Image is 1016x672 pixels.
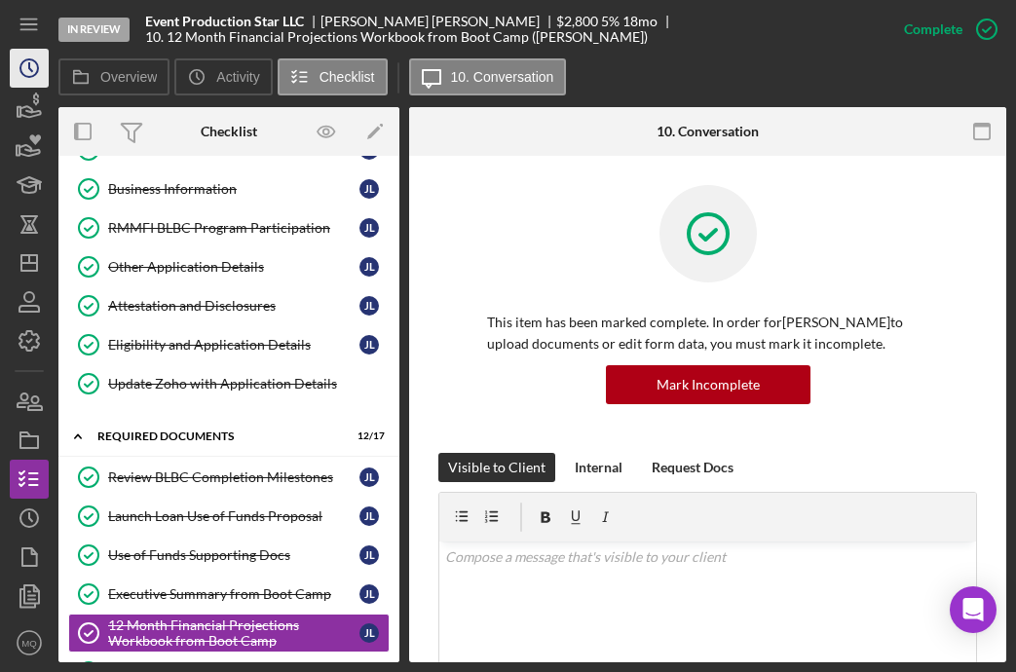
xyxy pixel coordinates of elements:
[565,453,632,482] button: Internal
[556,13,598,29] span: $2,800
[201,124,257,139] div: Checklist
[21,638,36,649] text: MQ
[657,365,760,404] div: Mark Incomplete
[145,14,304,29] b: Event Production Star LLC
[68,208,390,247] a: RMMFI BLBC Program ParticipationJL
[320,14,556,29] div: [PERSON_NAME] [PERSON_NAME]
[575,453,622,482] div: Internal
[108,586,359,602] div: Executive Summary from Boot Camp
[216,69,259,85] label: Activity
[68,364,390,403] a: Update Zoho with Application Details
[97,430,336,442] div: Required Documents
[448,453,546,482] div: Visible to Client
[68,575,390,614] a: Executive Summary from Boot CampJL
[68,247,390,286] a: Other Application DetailsJL
[68,497,390,536] a: Launch Loan Use of Funds ProposalJL
[359,506,379,526] div: J L
[359,623,379,643] div: J L
[58,58,169,95] button: Overview
[652,453,734,482] div: Request Docs
[359,257,379,277] div: J L
[108,376,389,392] div: Update Zoho with Application Details
[108,298,359,314] div: Attestation and Disclosures
[108,220,359,236] div: RMMFI BLBC Program Participation
[100,69,157,85] label: Overview
[10,623,49,662] button: MQ
[487,312,928,355] p: This item has been marked complete. In order for [PERSON_NAME] to upload documents or edit form d...
[68,614,390,653] a: 12 Month Financial Projections Workbook from Boot CampJL
[108,337,359,353] div: Eligibility and Application Details
[606,365,810,404] button: Mark Incomplete
[145,29,648,45] div: 10. 12 Month Financial Projections Workbook from Boot Camp ([PERSON_NAME])
[68,169,390,208] a: Business InformationJL
[904,10,962,49] div: Complete
[278,58,388,95] button: Checklist
[58,18,130,42] div: In Review
[438,453,555,482] button: Visible to Client
[108,508,359,524] div: Launch Loan Use of Funds Proposal
[320,69,375,85] label: Checklist
[451,69,554,85] label: 10. Conversation
[68,286,390,325] a: Attestation and DisclosuresJL
[359,545,379,565] div: J L
[359,584,379,604] div: J L
[359,335,379,355] div: J L
[359,296,379,316] div: J L
[68,536,390,575] a: Use of Funds Supporting DocsJL
[174,58,272,95] button: Activity
[350,430,385,442] div: 12 / 17
[68,325,390,364] a: Eligibility and Application DetailsJL
[108,469,359,485] div: Review BLBC Completion Milestones
[642,453,743,482] button: Request Docs
[622,14,658,29] div: 18 mo
[359,218,379,238] div: J L
[108,259,359,275] div: Other Application Details
[884,10,1006,49] button: Complete
[68,458,390,497] a: Review BLBC Completion MilestonesJL
[359,467,379,487] div: J L
[601,14,620,29] div: 5 %
[657,124,759,139] div: 10. Conversation
[108,181,359,197] div: Business Information
[950,586,997,633] div: Open Intercom Messenger
[359,179,379,199] div: J L
[409,58,567,95] button: 10. Conversation
[108,617,359,649] div: 12 Month Financial Projections Workbook from Boot Camp
[108,547,359,563] div: Use of Funds Supporting Docs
